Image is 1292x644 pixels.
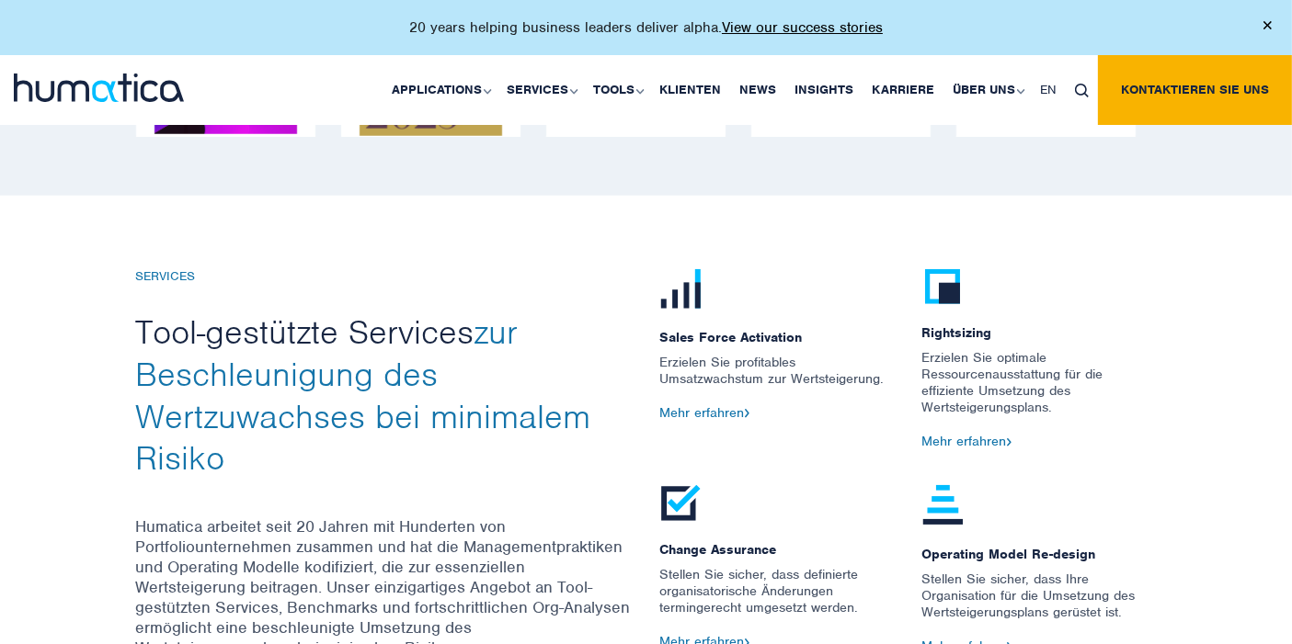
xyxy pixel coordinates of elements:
[14,73,184,102] img: logo
[922,433,1012,449] a: Mehr erfahren
[650,55,730,125] a: Klienten
[136,311,633,479] h2: Tool-gestützte Services
[1007,438,1012,446] img: arrow2
[1040,82,1057,97] span: EN
[660,404,750,421] a: Mehr erfahren
[943,55,1031,125] a: Über uns
[497,55,584,125] a: Services
[922,349,1157,434] p: Erzielen Sie optimale Ressourcenausstattung für die effiziente Umsetzung des Wertsteigerungsplans.
[922,307,1157,349] span: Rightsizing
[1031,55,1066,125] a: EN
[660,311,895,354] span: Sales Force Activation
[785,55,863,125] a: Insights
[383,55,497,125] a: Applications
[584,55,650,125] a: Tools
[730,55,785,125] a: News
[136,269,633,285] h6: SERVICES
[136,311,591,479] span: zur Beschleunigung des Wertzuwachses bei minimalem Risiko
[922,571,1157,638] p: Stellen Sie sicher, dass Ihre Organisation für die Umsetzung des Wertsteigerungsplans gerüstet ist.
[409,18,883,37] p: 20 years helping business leaders deliver alpha.
[660,566,895,634] p: Stellen Sie sicher, dass definierte organisatorische Änderungen termingerecht umgesetzt werden.
[1098,55,1292,125] a: Kontaktieren Sie uns
[660,524,895,566] span: Change Assurance
[745,409,750,417] img: arrow2
[922,528,1157,571] span: Operating Model Re-design
[660,354,895,405] p: Erzielen Sie profitables Umsatzwachstum zur Wertsteigerung.
[863,55,943,125] a: Karriere
[722,18,883,37] a: View our success stories
[1075,84,1089,97] img: search_icon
